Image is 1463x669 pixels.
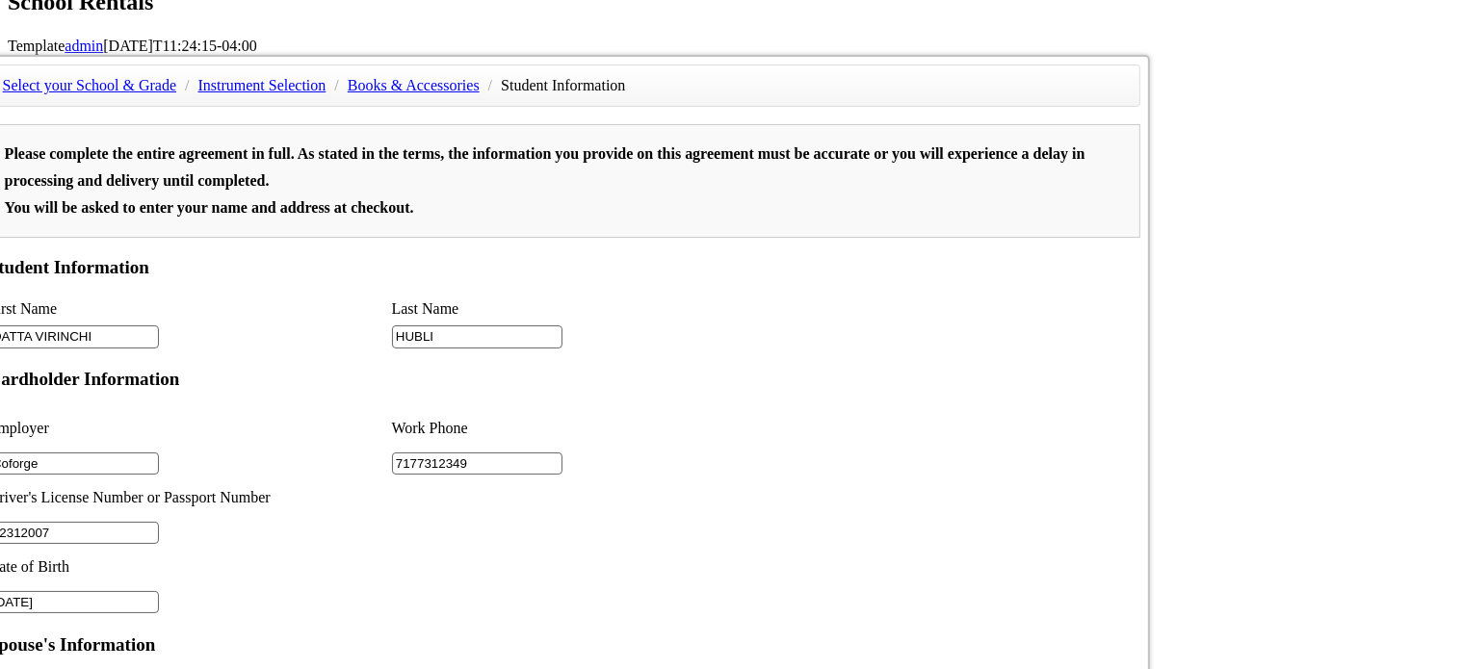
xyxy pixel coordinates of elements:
[65,38,103,54] a: admin
[180,77,194,93] span: /
[103,38,256,54] span: [DATE]T11:24:15-04:00
[548,5,687,25] select: Zoom
[348,77,480,93] a: Books & Accessories
[3,77,176,93] a: Select your School & Grade
[392,296,796,322] li: Last Name
[8,38,65,54] span: Template
[392,407,796,450] li: Work Phone
[501,72,625,99] li: Student Information
[483,77,497,93] span: /
[329,77,343,93] span: /
[212,5,241,26] span: of 2
[160,4,212,25] input: Page
[197,77,326,93] a: Instrument Selection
